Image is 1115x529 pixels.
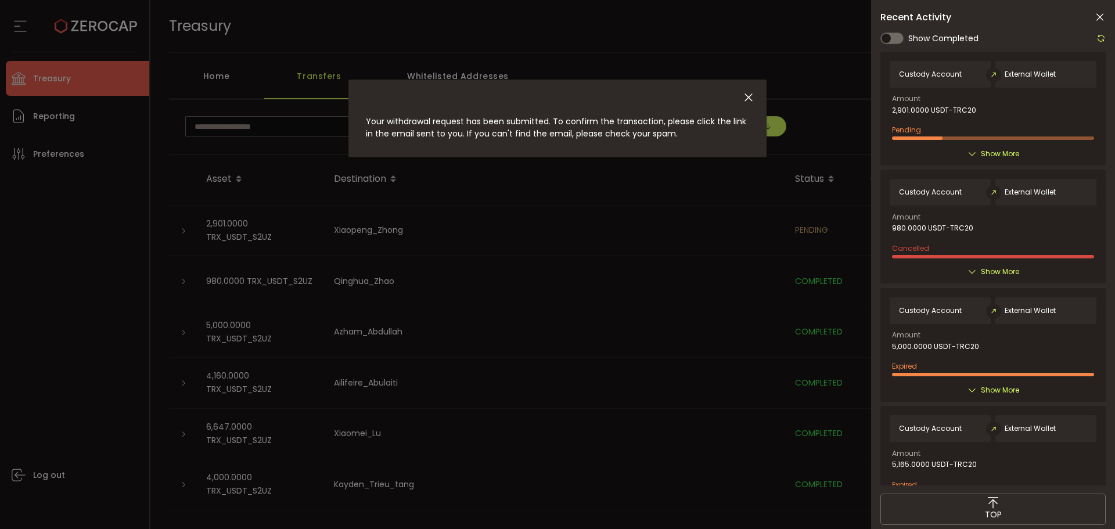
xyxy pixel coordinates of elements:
span: 5,000.0000 USDT-TRC20 [892,343,979,351]
span: Expired [892,480,917,490]
span: Amount [892,450,920,457]
span: Show More [981,148,1019,160]
span: External Wallet [1005,307,1056,315]
span: 980.0000 USDT-TRC20 [892,224,973,232]
span: Amount [892,332,920,339]
span: Custody Account [899,307,962,315]
span: 5,165.0000 USDT-TRC20 [892,460,977,469]
button: Close [742,91,755,105]
span: Cancelled [892,243,929,253]
span: Recent Activity [880,13,951,22]
span: Show More [981,266,1019,278]
span: Amount [892,95,920,102]
span: Expired [892,361,917,371]
span: External Wallet [1005,188,1056,196]
span: Amount [892,214,920,221]
iframe: Chat Widget [1057,473,1115,529]
span: Custody Account [899,188,962,196]
span: Pending [892,125,921,135]
span: External Wallet [1005,424,1056,433]
span: Custody Account [899,70,962,78]
span: Custody Account [899,424,962,433]
div: dialog [348,80,767,157]
span: 2,901.0000 USDT-TRC20 [892,106,976,114]
span: Show Completed [908,33,979,45]
span: Show More [981,384,1019,396]
span: TOP [985,509,1002,521]
span: Your withdrawal request has been submitted. To confirm the transaction, please click the link in ... [366,116,746,139]
span: External Wallet [1005,70,1056,78]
